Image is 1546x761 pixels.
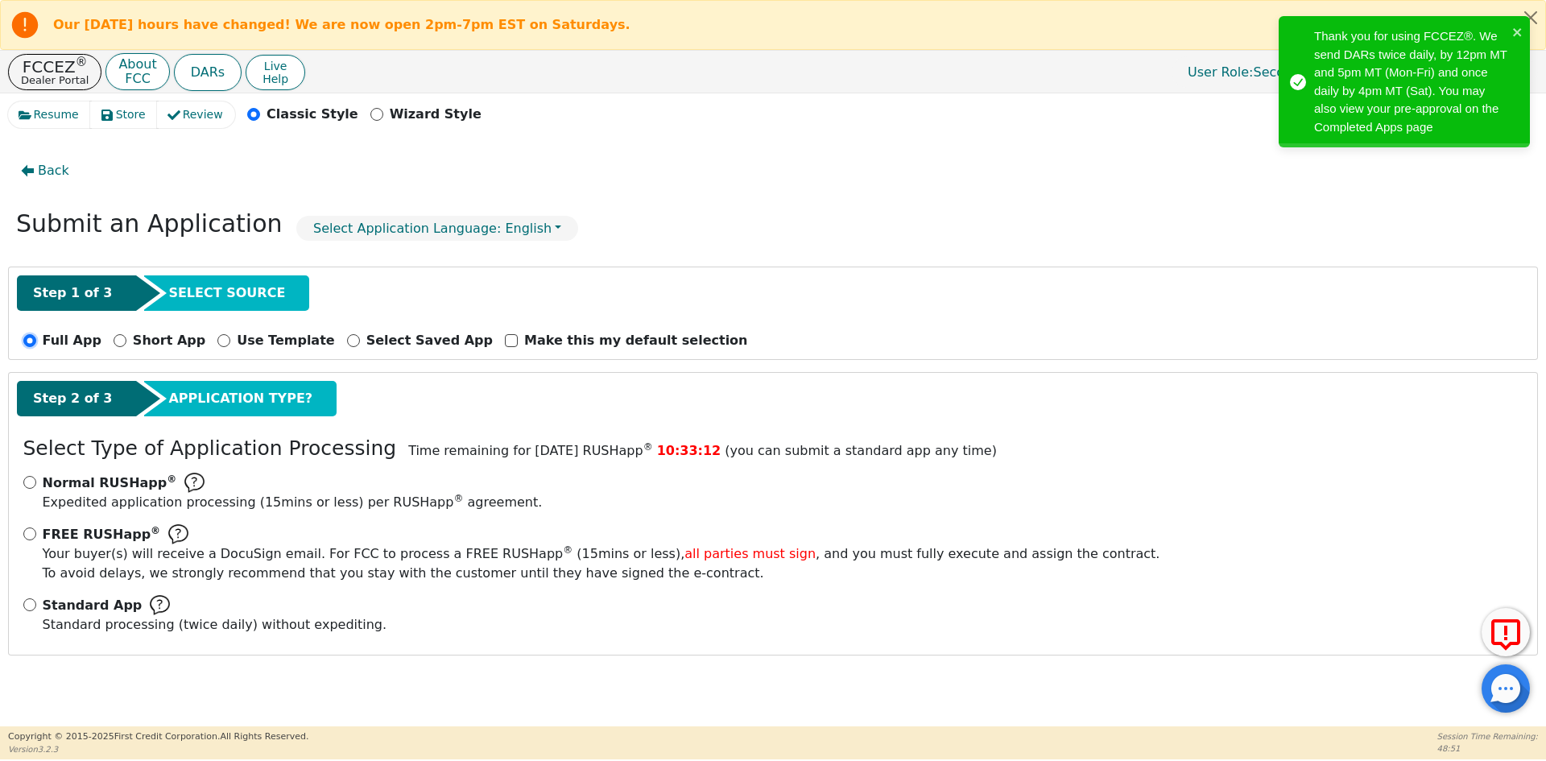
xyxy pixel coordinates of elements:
a: User Role:Secondary [1172,56,1337,88]
span: Review [183,106,223,123]
div: Thank you for using FCCEZ®. We send DARs twice daily, by 12pm MT and 5pm MT (Mon-Fri) and once da... [1314,27,1507,136]
span: SELECT SOURCE [168,283,285,303]
sup: ® [151,525,160,536]
img: Help Bubble [184,473,205,493]
span: User Role : [1188,64,1253,80]
button: LiveHelp [246,55,305,90]
button: DARs [174,54,242,91]
p: FCC [118,72,156,85]
sup: ® [167,474,176,485]
span: Back [38,161,69,180]
span: all parties must sign [684,546,816,561]
span: Expedited application processing ( 15 mins or less) per RUSHapp agreement. [43,494,543,510]
button: Store [90,101,158,128]
button: FCCEZ®Dealer Portal [8,54,101,90]
span: Standard processing (twice daily) without expediting. [43,617,387,632]
span: Step 1 of 3 [33,283,112,303]
p: About [118,58,156,71]
p: Select Saved App [366,331,493,350]
span: Standard App [43,596,143,615]
p: Wizard Style [390,105,482,124]
sup: ® [643,441,653,453]
button: Close alert [1516,1,1545,34]
span: Normal RUSHapp [43,475,177,490]
p: Session Time Remaining: [1437,730,1538,742]
button: Back [8,152,82,189]
span: Time remaining for [DATE] RUSHapp [408,443,653,458]
span: Step 2 of 3 [33,389,112,408]
sup: ® [76,55,88,69]
p: Copyright © 2015- 2025 First Credit Corporation. [8,730,308,744]
button: Report Error to FCC [1482,608,1530,656]
button: AboutFCC [105,53,169,91]
sup: ® [453,493,463,504]
span: APPLICATION TYPE? [168,389,312,408]
b: Our [DATE] hours have changed! We are now open 2pm-7pm EST on Saturdays. [53,17,630,32]
span: Live [262,60,288,72]
p: Dealer Portal [21,75,89,85]
span: To avoid delays, we strongly recommend that you stay with the customer until they have signed the... [43,544,1160,583]
img: Help Bubble [150,595,170,615]
span: Your buyer(s) will receive a DocuSign email. For FCC to process a FREE RUSHapp ( 15 mins or less)... [43,546,1160,561]
h3: Select Type of Application Processing [23,436,397,461]
span: FREE RUSHapp [43,527,161,542]
span: (you can submit a standard app any time) [725,443,997,458]
p: Full App [43,331,101,350]
p: Short App [133,331,205,350]
button: close [1512,23,1523,41]
span: Resume [34,106,79,123]
p: Use Template [237,331,334,350]
button: Resume [8,101,91,128]
h2: Submit an Application [16,209,283,238]
p: Make this my default selection [524,331,748,350]
img: Help Bubble [168,524,188,544]
button: Review [157,101,235,128]
span: 10:33:12 [657,443,721,458]
sup: ® [563,544,573,556]
p: Version 3.2.3 [8,743,308,755]
p: Classic Style [267,105,358,124]
button: Select Application Language: English [296,216,578,241]
p: Secondary [1172,56,1337,88]
p: 48:51 [1437,742,1538,755]
p: FCCEZ [21,59,89,75]
span: Store [116,106,146,123]
span: Help [262,72,288,85]
span: All Rights Reserved. [220,731,308,742]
